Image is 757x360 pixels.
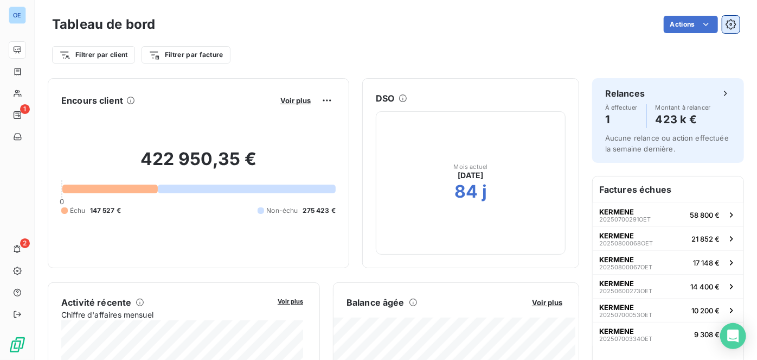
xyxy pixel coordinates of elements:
div: Open Intercom Messenger [720,323,746,349]
span: KERMENE [599,279,634,288]
img: Logo LeanPay [9,336,26,353]
h3: Tableau de bord [52,15,155,34]
span: Mois actuel [454,163,488,170]
span: 147 527 € [90,206,121,216]
span: 10 200 € [691,306,720,315]
span: [DATE] [458,170,484,181]
span: À effectuer [605,104,638,111]
span: 9 308 € [694,330,720,339]
span: 17 148 € [693,258,720,267]
span: Voir plus [532,298,562,307]
h2: 422 950,35 € [61,148,336,181]
span: Chiffre d'affaires mensuel [61,309,270,320]
span: 20250700291OET [599,216,651,223]
h2: j [482,181,487,203]
h4: 1 [605,111,638,128]
button: Filtrer par client [52,46,135,64]
span: 20250800068OET [599,240,653,247]
button: Voir plus [529,298,566,307]
h2: 84 [454,181,478,203]
button: KERMENE20250800067OET17 148 € [593,250,743,274]
span: 20250600273OET [599,288,652,294]
h6: Encours client [61,94,123,107]
button: Filtrer par facture [142,46,230,64]
span: KERMENE [599,327,634,336]
span: Aucune relance ou action effectuée la semaine dernière. [605,134,729,153]
h6: Factures échues [593,176,743,203]
div: OE [9,7,26,24]
span: Montant à relancer [656,104,711,111]
span: KERMENE [599,231,634,240]
span: 1 [20,104,30,114]
span: 20250700053OET [599,312,652,318]
button: KERMENE20250700053OET10 200 € [593,298,743,322]
span: Voir plus [278,298,303,305]
button: KERMENE20250800068OET21 852 € [593,226,743,250]
h6: Relances [605,87,645,100]
span: 0 [60,197,64,206]
span: KERMENE [599,207,634,216]
span: 58 800 € [690,211,720,219]
button: Voir plus [274,296,306,306]
span: 275 423 € [303,206,336,216]
button: KERMENE20250600273OET14 400 € [593,274,743,298]
span: 21 852 € [691,235,720,243]
span: 20250800067OET [599,264,652,270]
button: Actions [664,16,718,33]
span: Voir plus [280,96,311,105]
h4: 423 k € [656,111,711,128]
button: KERMENE20250700334OET9 308 € [593,322,743,346]
span: 2 [20,238,30,248]
span: Non-échu [266,206,298,216]
span: KERMENE [599,255,634,264]
span: Échu [70,206,86,216]
span: 20250700334OET [599,336,652,342]
span: KERMENE [599,303,634,312]
button: Voir plus [277,96,314,105]
span: 14 400 € [690,282,720,291]
button: KERMENE20250700291OET58 800 € [593,203,743,226]
h6: Activité récente [61,296,131,309]
h6: Balance âgée [347,296,405,309]
h6: DSO [376,92,394,105]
